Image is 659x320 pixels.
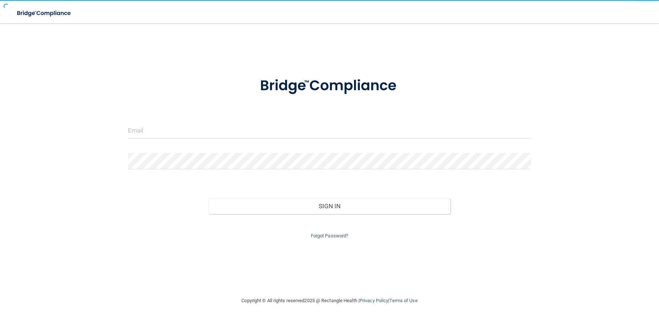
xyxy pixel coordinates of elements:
[11,6,78,21] img: bridge_compliance_login_screen.278c3ca4.svg
[197,289,462,312] div: Copyright © All rights reserved 2025 @ Rectangle Health | |
[245,67,414,105] img: bridge_compliance_login_screen.278c3ca4.svg
[128,122,531,139] input: Email
[359,298,388,303] a: Privacy Policy
[389,298,417,303] a: Terms of Use
[311,233,349,238] a: Forgot Password?
[209,198,450,214] button: Sign In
